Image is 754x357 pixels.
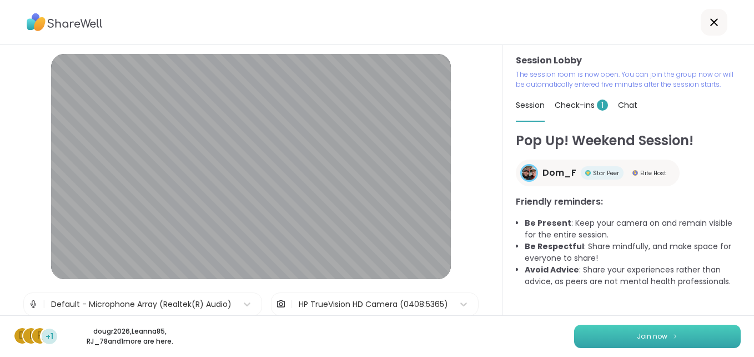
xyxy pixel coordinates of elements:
img: Star Peer [585,170,591,176]
span: Dom_F [542,166,576,180]
div: HP TrueVision HD Camera (0408:5365) [299,299,448,310]
span: Star Peer [593,169,619,177]
span: | [43,293,46,315]
h3: Friendly reminders: [516,195,741,209]
li: : Share mindfully, and make space for everyone to share! [525,241,741,264]
img: Camera [276,293,286,315]
li: : Share your experiences rather than advice, as peers are not mental health professionals. [525,264,741,287]
span: Check-ins [555,100,608,111]
img: Elite Host [632,170,638,176]
b: Avoid Advice [525,264,579,275]
span: L [29,329,33,343]
h3: Session Lobby [516,54,741,67]
button: Join now [574,325,741,348]
a: Dom_FDom_FStar PeerStar PeerElite HostElite Host [516,160,680,186]
div: Default - Microphone Array (Realtek(R) Audio) [51,299,232,310]
p: The session room is now open. You can join the group now or will be automatically entered five mi... [516,70,741,90]
img: ShareWell Logo [27,9,103,35]
span: +1 [46,331,53,343]
span: d [19,329,26,343]
span: R [37,329,43,343]
img: ShareWell Logomark [672,333,678,339]
p: dougr2026 , Leanna85 , RJ_78 and 1 more are here. [68,326,192,346]
h1: Pop Up! Weekend Session! [516,131,741,151]
span: Session [516,100,545,111]
b: Be Present [525,217,571,229]
img: Microphone [28,293,38,315]
b: Be Respectful [525,241,584,252]
span: 1 [597,100,608,111]
span: Chat [618,100,637,111]
span: | [290,293,293,315]
span: Elite Host [640,169,666,177]
li: : Keep your camera on and remain visible for the entire session. [525,217,741,241]
span: Join now [637,331,667,341]
img: Dom_F [522,166,536,180]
